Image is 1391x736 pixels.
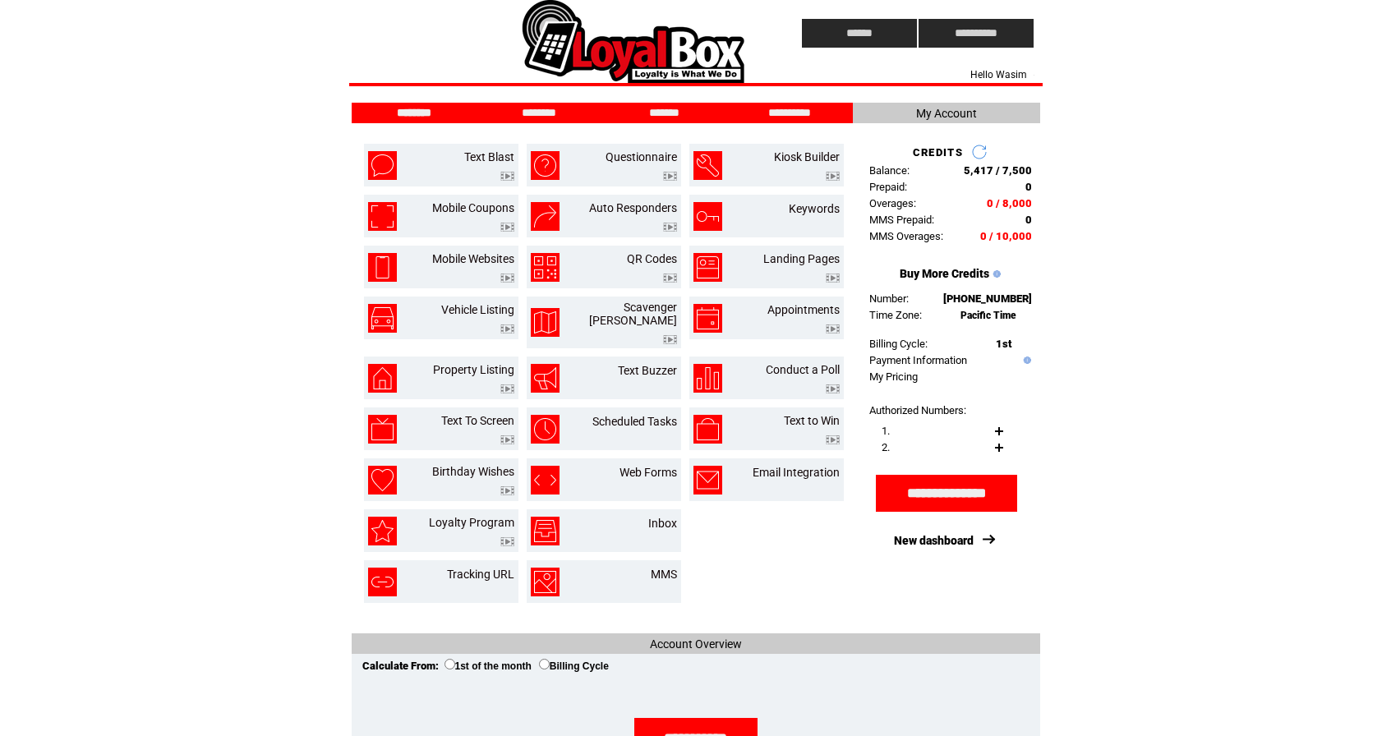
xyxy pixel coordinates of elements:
input: 1st of the month [444,659,455,669]
span: 0 / 8,000 [987,197,1032,209]
img: mobile-coupons.png [368,202,397,231]
span: Time Zone: [869,309,922,321]
img: keywords.png [693,202,722,231]
a: Scheduled Tasks [592,415,677,428]
a: My Pricing [869,370,918,383]
span: CREDITS [913,146,963,159]
img: questionnaire.png [531,151,560,180]
img: tracking-url.png [368,568,397,596]
img: text-to-win.png [693,415,722,444]
img: mobile-websites.png [368,253,397,282]
a: Kiosk Builder [774,150,840,163]
img: video.png [826,435,840,444]
span: [PHONE_NUMBER] [943,292,1032,305]
span: Pacific Time [960,310,1016,321]
span: Prepaid: [869,181,907,193]
a: Loyalty Program [429,516,514,529]
img: vehicle-listing.png [368,304,397,333]
img: email-integration.png [693,466,722,494]
img: text-to-screen.png [368,415,397,444]
span: Hello Wasim [970,69,1027,80]
label: Billing Cycle [539,660,609,672]
span: Overages: [869,197,916,209]
a: Email Integration [753,466,840,479]
a: Tracking URL [447,568,514,581]
a: Landing Pages [763,252,840,265]
img: video.png [500,384,514,393]
img: inbox.png [531,517,560,545]
img: video.png [663,223,677,232]
img: help.gif [1020,356,1031,364]
img: help.gif [989,270,1001,278]
label: 1st of the month [444,660,532,672]
span: Balance: [869,164,910,177]
img: video.png [826,324,840,333]
span: 0 [1025,214,1032,226]
img: video.png [500,435,514,444]
span: 5,417 / 7,500 [964,164,1032,177]
img: appointments.png [693,304,722,333]
span: 1st [996,338,1011,350]
span: MMS Prepaid: [869,214,934,226]
a: Buy More Credits [900,267,989,280]
span: 0 [1025,181,1032,193]
a: Text to Win [784,414,840,427]
span: Number: [869,292,909,305]
img: loyalty-program.png [368,517,397,545]
a: Payment Information [869,354,967,366]
img: video.png [500,223,514,232]
span: Billing Cycle: [869,338,928,350]
span: 1. [882,425,890,437]
img: birthday-wishes.png [368,466,397,494]
img: kiosk-builder.png [693,151,722,180]
img: video.png [500,324,514,333]
a: Text To Screen [441,414,514,427]
span: 0 / 10,000 [980,230,1032,242]
a: Text Blast [464,150,514,163]
img: video.png [500,486,514,495]
img: property-listing.png [368,364,397,393]
img: scheduled-tasks.png [531,415,560,444]
img: mms.png [531,568,560,596]
img: video.png [500,172,514,181]
a: MMS [651,568,677,581]
img: video.png [500,537,514,546]
a: Keywords [789,202,840,215]
span: Account Overview [650,637,742,651]
span: 2. [882,441,890,453]
a: Auto Responders [589,201,677,214]
a: QR Codes [627,252,677,265]
img: video.png [826,172,840,181]
img: video.png [826,384,840,393]
img: qr-codes.png [531,253,560,282]
a: Scavenger [PERSON_NAME] [589,301,677,327]
a: Web Forms [620,466,677,479]
a: Vehicle Listing [441,303,514,316]
img: auto-responders.png [531,202,560,231]
a: New dashboard [894,534,974,547]
input: Billing Cycle [539,659,550,669]
a: Appointments [767,303,840,316]
span: Authorized Numbers: [869,404,966,416]
a: Mobile Coupons [432,201,514,214]
img: text-buzzer.png [531,364,560,393]
a: Text Buzzer [618,364,677,377]
a: Questionnaire [606,150,677,163]
a: Conduct a Poll [766,363,840,376]
img: web-forms.png [531,466,560,494]
a: Birthday Wishes [432,465,514,478]
img: video.png [663,274,677,283]
a: Inbox [648,517,677,530]
span: Calculate From: [362,660,439,672]
img: text-blast.png [368,151,397,180]
img: video.png [663,335,677,344]
a: Property Listing [433,363,514,376]
img: scavenger-hunt.png [531,308,560,337]
img: landing-pages.png [693,253,722,282]
img: video.png [663,172,677,181]
img: video.png [826,274,840,283]
img: conduct-a-poll.png [693,364,722,393]
span: MMS Overages: [869,230,943,242]
span: My Account [916,107,977,120]
img: video.png [500,274,514,283]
